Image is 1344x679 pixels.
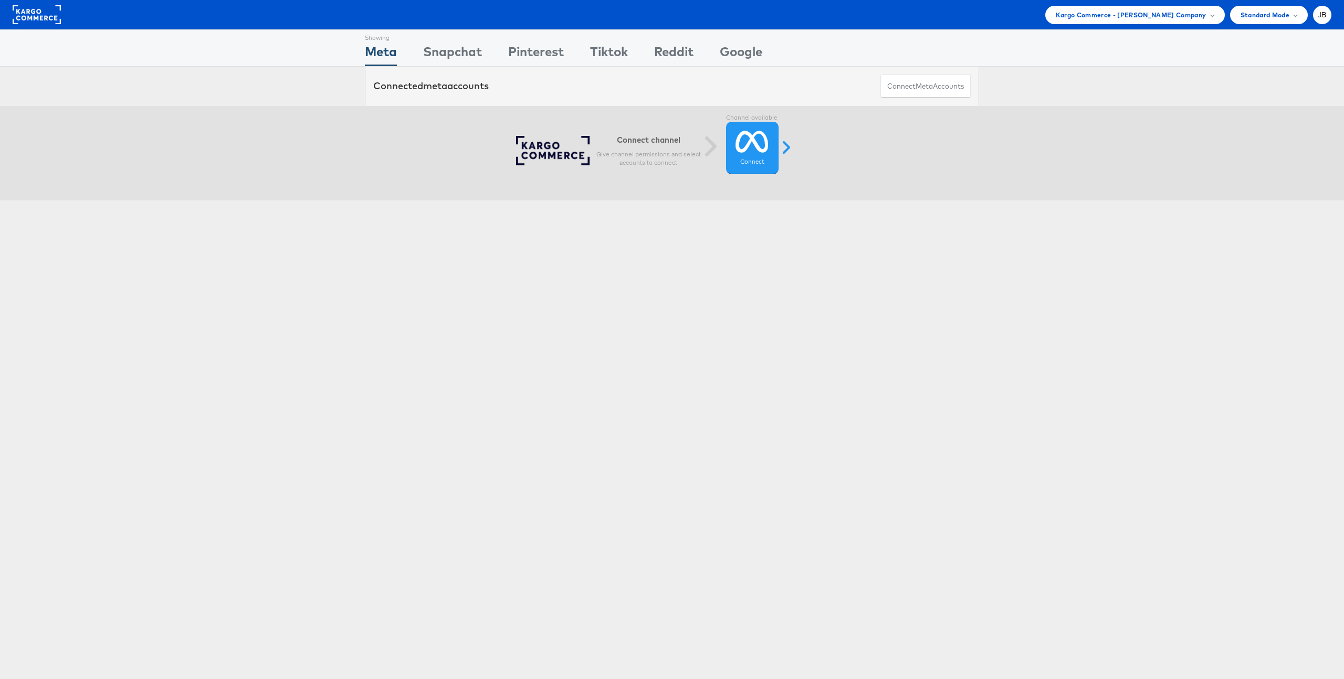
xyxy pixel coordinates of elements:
span: Kargo Commerce - [PERSON_NAME] Company [1056,9,1206,20]
span: Standard Mode [1241,9,1289,20]
div: Meta [365,43,397,66]
button: ConnectmetaAccounts [880,75,971,98]
a: Connect [726,122,779,174]
div: Google [720,43,762,66]
div: Snapchat [423,43,482,66]
h6: Connect channel [596,135,701,145]
span: meta [423,80,447,92]
div: Tiktok [590,43,628,66]
label: Channel available [726,114,779,122]
span: meta [916,81,933,91]
div: Connected accounts [373,79,489,93]
div: Reddit [654,43,694,66]
p: Give channel permissions and select accounts to connect [596,150,701,167]
label: Connect [740,157,764,166]
div: Pinterest [508,43,564,66]
div: Showing [365,30,397,43]
span: JB [1318,12,1327,18]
